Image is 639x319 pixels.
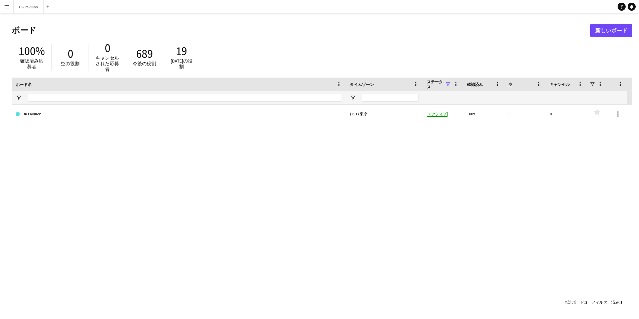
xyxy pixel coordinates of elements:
[12,25,590,35] h1: ボード
[350,95,356,101] button: フィルターメニューを開く
[68,46,73,61] span: 0
[362,94,419,102] input: タイムゾーン フィルター入力
[28,94,342,102] input: ボード名 フィルター入力
[427,79,445,89] span: ステータス
[467,82,483,87] span: 確認済み
[564,296,587,309] div: :
[508,82,512,87] span: 空
[585,300,587,305] span: 2
[350,82,374,87] span: タイムゾーン
[546,105,587,123] div: 0
[564,300,584,305] span: 合計ボード
[105,41,110,56] span: 0
[136,46,153,61] span: 689
[427,112,448,117] span: アクティブ
[620,300,622,305] span: 1
[550,82,570,87] span: キャンセル
[463,105,504,123] div: 100%
[133,61,156,67] span: 今後の役割
[61,61,80,67] span: 空の役割
[171,58,193,70] span: [DATE]の役割
[591,300,619,305] span: フィルター済み
[96,55,119,72] span: キャンセルされた応募者
[176,44,187,59] span: 19
[16,82,32,87] span: ボード名
[16,95,22,101] button: フィルターメニューを開く
[590,24,632,37] a: 新しいボード
[14,0,44,13] button: UK Pavilion
[16,105,342,123] a: UK Pavilion
[20,58,43,70] span: 確認済み応募者
[504,105,546,123] div: 0
[18,44,45,59] span: 100%
[591,296,622,309] div: :
[346,105,423,123] div: (JST) 東京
